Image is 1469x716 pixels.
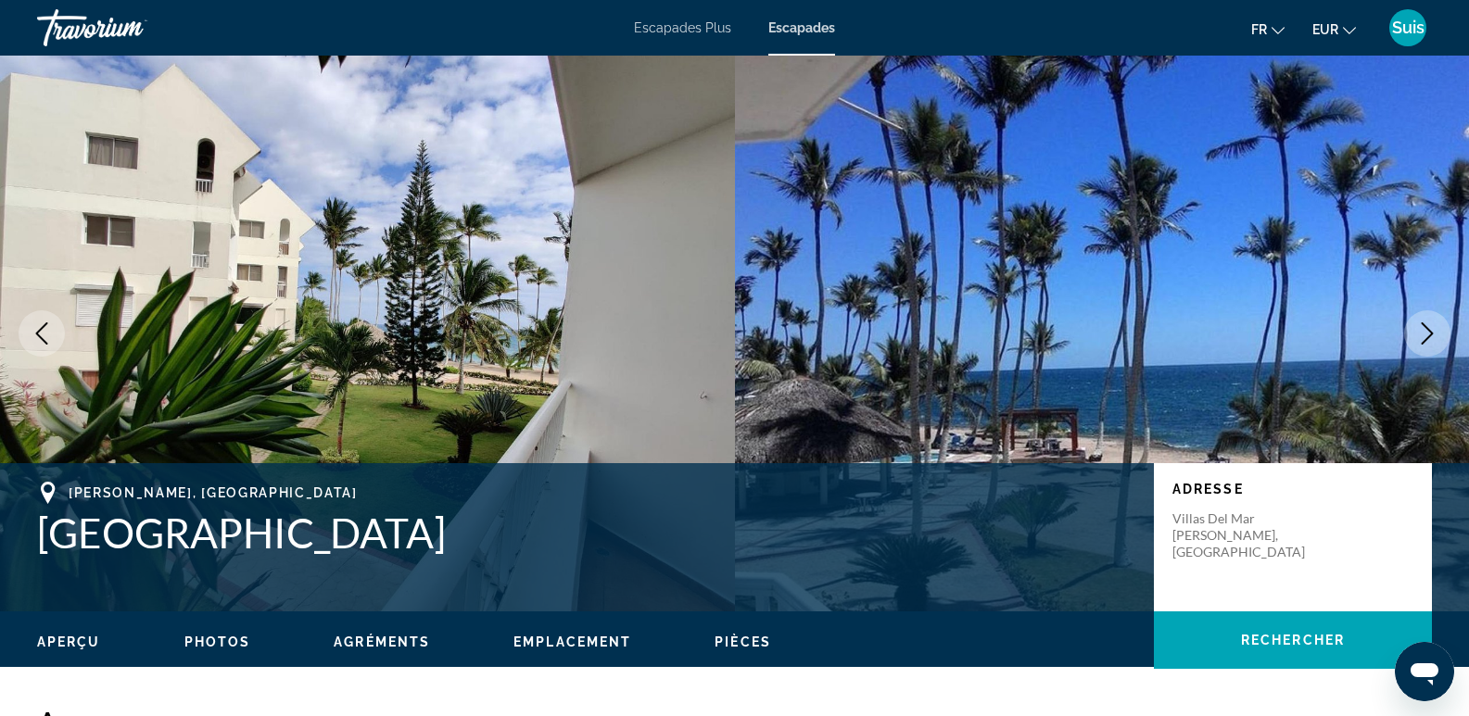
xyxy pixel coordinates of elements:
font: EUR [1312,22,1338,37]
iframe: Bouton de lancement de la fenêtre de messagerie [1395,642,1454,701]
h1: [GEOGRAPHIC_DATA] [37,509,1135,557]
span: Agréments [334,634,430,649]
button: Next image [1404,310,1450,357]
span: Photos [184,634,251,649]
button: Photos [184,634,251,650]
button: Emplacement [513,634,631,650]
button: Changer de langue [1251,16,1285,43]
button: Aperçu [37,634,101,650]
button: Agréments [334,634,430,650]
p: Villas del Mar [PERSON_NAME], [GEOGRAPHIC_DATA] [1172,510,1321,560]
p: Adresse [1172,482,1413,496]
button: Pièces [715,634,771,650]
span: Pièces [715,634,771,649]
button: Previous image [19,310,65,357]
a: Escapades Plus [634,20,731,35]
a: Escapades [768,20,835,35]
span: Rechercher [1241,633,1345,647]
button: Rechercher [1154,611,1432,669]
a: Travorium [37,4,222,52]
span: Emplacement [513,634,631,649]
font: Suis [1392,18,1425,37]
button: Menu utilisateur [1384,8,1432,47]
span: [PERSON_NAME], [GEOGRAPHIC_DATA] [69,485,358,500]
font: fr [1251,22,1267,37]
button: Changer de devise [1312,16,1356,43]
span: Aperçu [37,634,101,649]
